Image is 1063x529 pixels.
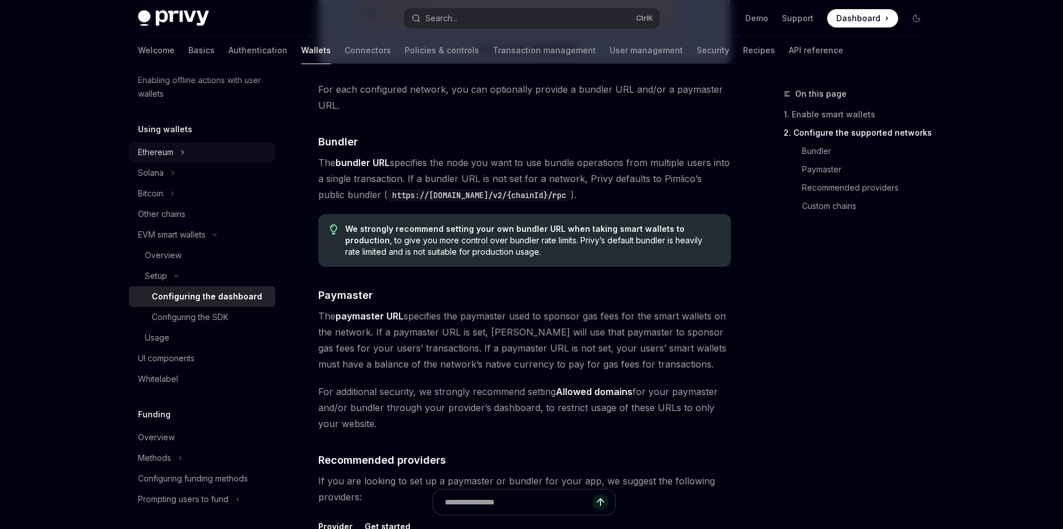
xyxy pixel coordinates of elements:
span: For additional security, we strongly recommend setting for your paymaster and/or bundler through ... [318,384,731,432]
a: Paymaster [784,160,935,179]
a: Whitelabel [129,369,275,389]
a: Support [782,13,813,24]
a: Configuring funding methods [129,468,275,489]
button: Toggle Prompting users to fund section [129,489,275,510]
span: Dashboard [836,13,880,24]
span: If you are looking to set up a paymaster or bundler for your app, we suggest the following provid... [318,473,731,505]
div: Enabling offline actions with user wallets [138,73,268,101]
a: Custom chains [784,197,935,215]
button: Toggle Ethereum section [129,142,275,163]
input: Ask a question... [445,489,592,515]
a: Authentication [228,37,287,64]
div: UI components [138,352,195,365]
div: Usage [145,331,169,345]
span: , to give you more control over bundler rate limits. Privy’s default bundler is heavily rate limi... [345,223,719,258]
a: Wallets [301,37,331,64]
strong: paymaster URL [335,310,404,322]
span: For each configured network, you can optionally provide a bundler URL and/or a paymaster URL. [318,81,731,113]
button: Send message [592,494,608,510]
div: Configuring funding methods [138,472,248,485]
strong: We strongly recommend setting your own bundler URL when taking smart wallets to production [345,224,685,245]
button: Toggle Solana section [129,163,275,183]
a: Dashboard [827,9,898,27]
button: Toggle Setup section [129,266,275,286]
button: Toggle Methods section [129,448,275,468]
div: Search... [425,11,457,25]
img: dark logo [138,10,209,26]
a: Demo [745,13,768,24]
a: Basics [188,37,215,64]
span: Ctrl K [636,14,653,23]
strong: bundler URL [335,157,390,168]
div: Other chains [138,207,185,221]
a: User management [610,37,683,64]
a: Overview [129,245,275,266]
div: EVM smart wallets [138,228,206,242]
div: Solana [138,166,164,180]
div: Overview [138,431,175,444]
span: Paymaster [318,287,373,303]
div: Overview [145,248,181,262]
span: Bundler [318,134,358,149]
span: The specifies the paymaster used to sponsor gas fees for the smart wallets on the network. If a p... [318,308,731,372]
div: Configuring the SDK [152,310,228,324]
button: Toggle Bitcoin section [129,183,275,204]
div: Whitelabel [138,372,178,386]
button: Toggle EVM smart wallets section [129,224,275,245]
a: 1. Enable smart wallets [784,105,935,124]
span: Recommended providers [318,452,446,468]
a: Overview [129,427,275,448]
svg: Tip [330,224,338,235]
button: Toggle dark mode [907,9,926,27]
a: Configuring the SDK [129,307,275,327]
a: Security [697,37,729,64]
strong: Allowed domains [556,386,633,397]
a: Transaction management [493,37,596,64]
span: The specifies the node you want to use bundle operations from multiple users into a single transa... [318,155,731,203]
h5: Funding [138,408,171,421]
a: Welcome [138,37,175,64]
a: Bundler [784,142,935,160]
div: Configuring the dashboard [152,290,262,303]
a: Recommended providers [784,179,935,197]
a: UI components [129,348,275,369]
a: Configuring the dashboard [129,286,275,307]
a: Policies & controls [405,37,479,64]
a: Usage [129,327,275,348]
div: Prompting users to fund [138,492,228,506]
span: On this page [795,87,847,101]
a: Other chains [129,204,275,224]
div: Setup [145,269,167,283]
a: Enabling offline actions with user wallets [129,70,275,104]
code: https://[DOMAIN_NAME]/v2/{chainId}/rpc [388,189,571,202]
div: Methods [138,451,171,465]
h5: Using wallets [138,123,192,136]
a: API reference [789,37,843,64]
div: Bitcoin [138,187,163,200]
a: Recipes [743,37,775,64]
a: 2. Configure the supported networks [784,124,935,142]
div: Ethereum [138,145,173,159]
button: Open search [404,8,660,29]
a: Connectors [345,37,391,64]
